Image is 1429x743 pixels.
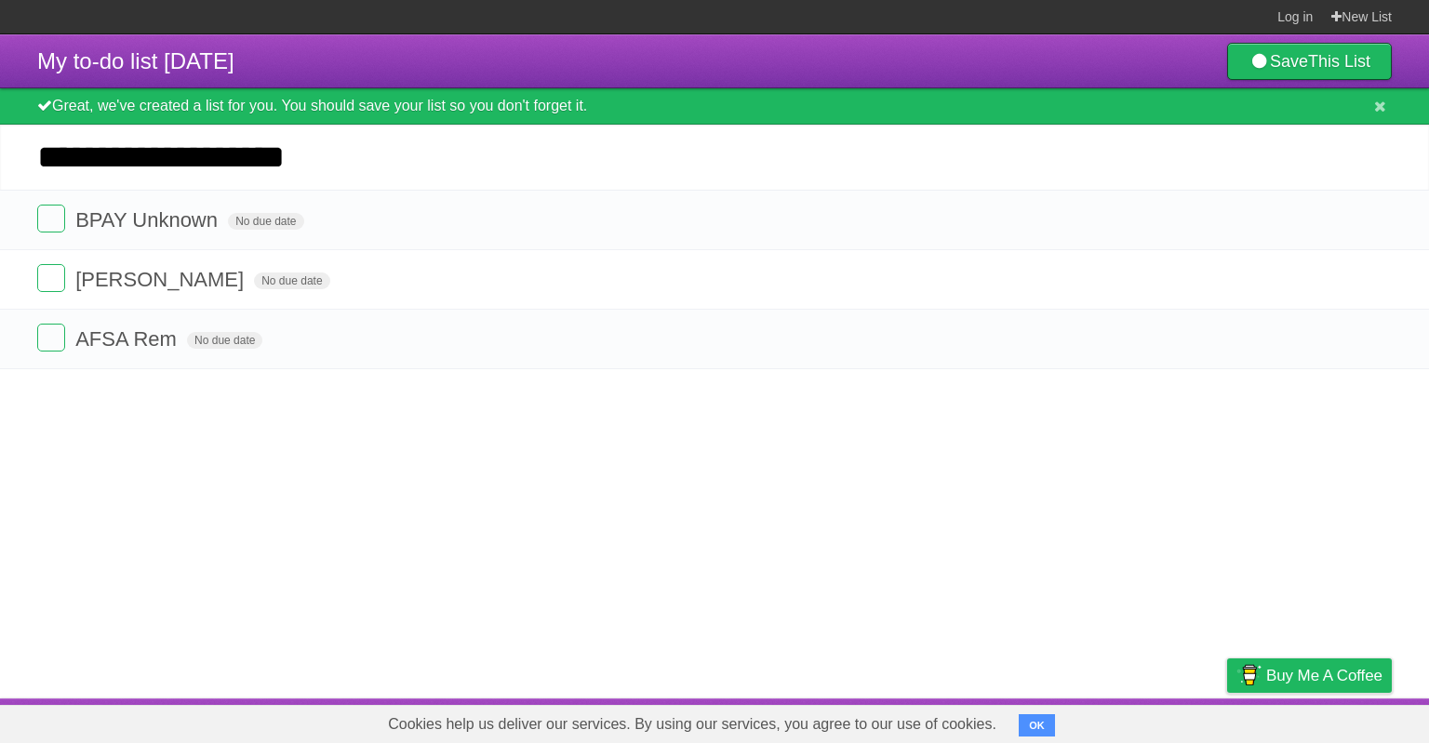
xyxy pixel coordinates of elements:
[369,706,1015,743] span: Cookies help us deliver our services. By using our services, you agree to our use of cookies.
[1203,703,1251,738] a: Privacy
[75,327,181,351] span: AFSA Rem
[37,324,65,352] label: Done
[1275,703,1392,738] a: Suggest a feature
[1236,659,1262,691] img: Buy me a coffee
[1266,659,1382,692] span: Buy me a coffee
[75,208,222,232] span: BPAY Unknown
[980,703,1019,738] a: About
[75,268,248,291] span: [PERSON_NAME]
[1308,52,1370,71] b: This List
[1227,43,1392,80] a: SaveThis List
[1041,703,1116,738] a: Developers
[254,272,329,289] span: No due date
[187,332,262,349] span: No due date
[37,264,65,292] label: Done
[1227,658,1392,693] a: Buy me a coffee
[228,213,303,230] span: No due date
[37,205,65,232] label: Done
[1019,714,1055,736] button: OK
[1140,703,1181,738] a: Terms
[37,48,234,73] span: My to-do list [DATE]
